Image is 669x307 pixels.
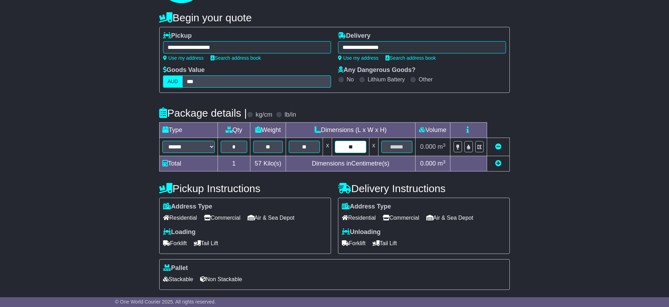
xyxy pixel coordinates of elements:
[338,66,416,74] label: Any Dangerous Goods?
[248,212,295,223] span: Air & Sea Depot
[286,123,416,138] td: Dimensions (L x W x H)
[160,123,218,138] td: Type
[204,212,240,223] span: Commercial
[426,212,473,223] span: Air & Sea Depot
[163,264,188,272] label: Pallet
[420,143,436,150] span: 0.000
[495,160,501,167] a: Add new item
[443,159,446,165] sup: 3
[342,228,381,236] label: Unloading
[163,203,212,211] label: Address Type
[159,12,510,23] h4: Begin your quote
[194,238,218,249] span: Tail Lift
[438,160,446,167] span: m
[163,75,183,88] label: AUD
[420,160,436,167] span: 0.000
[323,138,332,156] td: x
[163,212,197,223] span: Residential
[495,143,501,150] a: Remove this item
[256,111,272,119] label: kg/cm
[163,274,193,285] span: Stackable
[342,203,391,211] label: Address Type
[338,32,370,40] label: Delivery
[342,238,366,249] span: Forklift
[218,156,250,171] td: 1
[342,212,376,223] span: Residential
[286,156,416,171] td: Dimensions in Centimetre(s)
[347,76,354,83] label: No
[415,123,450,138] td: Volume
[438,143,446,150] span: m
[383,212,419,223] span: Commercial
[159,183,331,194] h4: Pickup Instructions
[163,55,204,61] a: Use my address
[163,66,205,74] label: Goods Value
[163,32,192,40] label: Pickup
[369,138,378,156] td: x
[419,76,433,83] label: Other
[115,299,216,305] span: © One World Courier 2025. All rights reserved.
[163,238,187,249] span: Forklift
[250,156,286,171] td: Kilo(s)
[200,274,242,285] span: Non Stackable
[373,238,397,249] span: Tail Lift
[338,183,510,194] h4: Delivery Instructions
[385,55,436,61] a: Search address book
[368,76,405,83] label: Lithium Battery
[338,55,378,61] a: Use my address
[285,111,296,119] label: lb/in
[211,55,261,61] a: Search address book
[218,123,250,138] td: Qty
[443,142,446,148] sup: 3
[250,123,286,138] td: Weight
[163,228,196,236] label: Loading
[160,156,218,171] td: Total
[159,107,247,119] h4: Package details |
[255,160,262,167] span: 57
